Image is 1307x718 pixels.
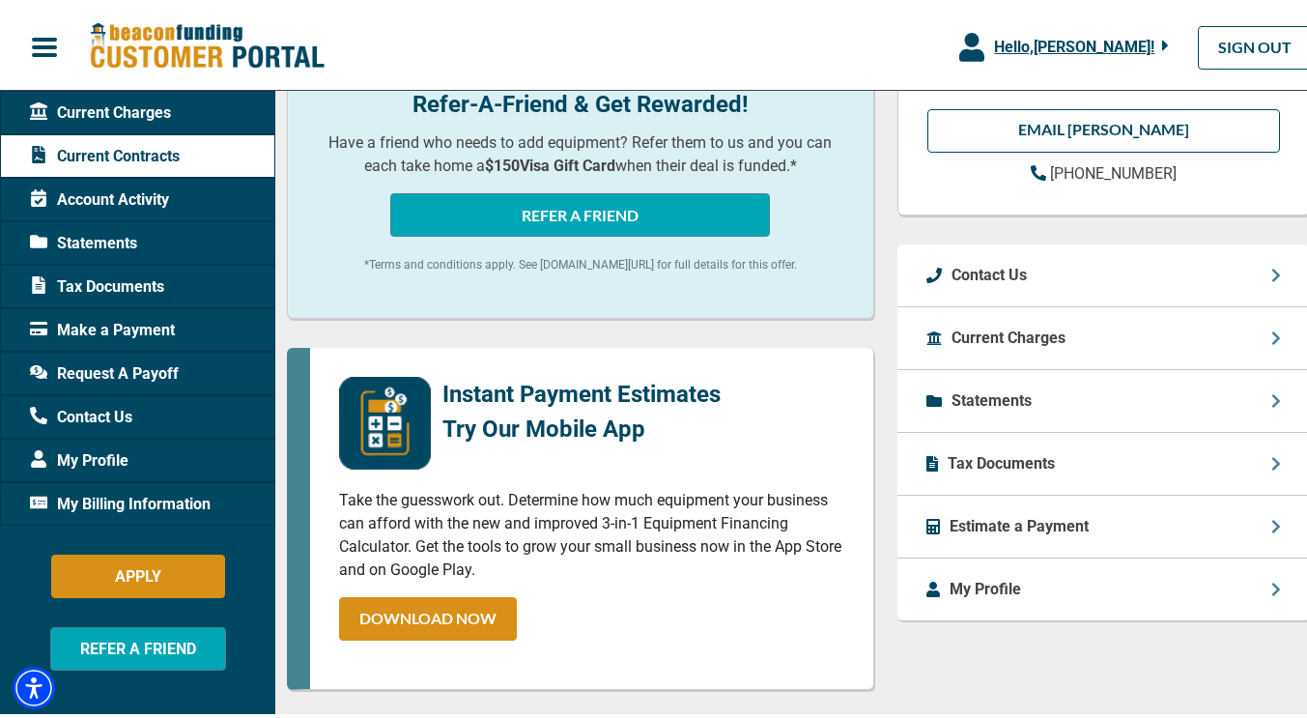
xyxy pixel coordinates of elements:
[952,323,1065,346] p: Current Charges
[339,485,844,578] p: Take the guesswork out. Determine how much equipment your business can afford with the new and im...
[317,83,844,118] p: Refer-A-Friend & Get Rewarded!
[30,228,137,251] span: Statements
[30,489,211,512] span: My Billing Information
[1050,160,1177,179] span: [PHONE_NUMBER]
[30,445,128,469] span: My Profile
[948,448,1055,472] p: Tax Documents
[339,593,517,637] a: DOWNLOAD NOW
[952,260,1027,283] p: Contact Us
[30,185,169,208] span: Account Activity
[442,408,721,443] p: Try Our Mobile App
[51,551,225,594] button: APPLY
[30,141,180,164] span: Current Contracts
[317,128,844,174] p: Have a friend who needs to add equipment? Refer them to us and you can each take home a when thei...
[13,663,55,705] div: Accessibility Menu
[89,18,325,68] img: Beacon Funding Customer Portal Logo
[30,315,175,338] span: Make a Payment
[952,386,1032,409] p: Statements
[30,272,164,295] span: Tax Documents
[485,153,615,171] b: $150 Visa Gift Card
[927,105,1280,149] a: EMAIL [PERSON_NAME]
[442,373,721,408] p: Instant Payment Estimates
[950,574,1021,597] p: My Profile
[1031,158,1177,182] a: [PHONE_NUMBER]
[950,511,1089,534] p: Estimate a Payment
[339,373,431,466] img: mobile-app-logo.png
[30,359,179,382] span: Request A Payoff
[30,402,132,425] span: Contact Us
[30,98,171,121] span: Current Charges
[390,189,770,233] button: REFER A FRIEND
[317,252,844,270] p: *Terms and conditions apply. See [DOMAIN_NAME][URL] for full details for this offer.
[50,623,226,667] button: REFER A FRIEND
[994,34,1154,52] span: Hello, [PERSON_NAME] !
